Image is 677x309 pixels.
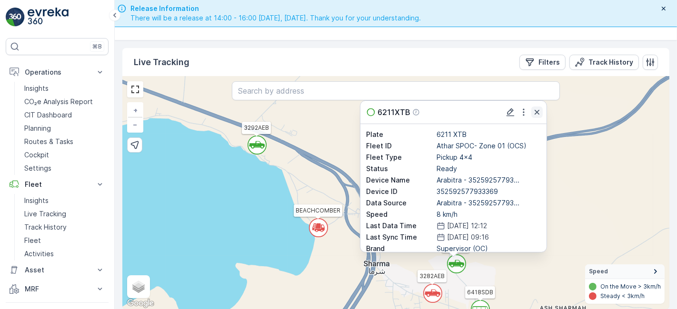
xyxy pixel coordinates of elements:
a: Zoom In [128,103,142,117]
p: Plate [366,130,435,139]
button: Fleet [6,175,109,194]
a: Track History [20,221,109,234]
a: Settings [20,162,109,175]
p: Status [366,164,435,174]
p: Planning [24,124,51,133]
p: Live Tracking [134,56,189,69]
div: ` [423,284,436,298]
span: There will be a release at 14:00 - 16:00 [DATE], [DATE]. Thank you for your understanding. [130,13,421,23]
a: Routes & Tasks [20,135,109,148]
button: MRF [6,280,109,299]
p: Settings [24,164,51,173]
span: + [133,106,138,114]
a: Layers [128,276,149,297]
a: Cockpit [20,148,109,162]
a: Insights [20,194,109,207]
p: Fleet [25,180,90,189]
p: CIT Dashboard [24,110,72,120]
p: 352592577933369 [437,187,541,196]
p: Device Name [366,175,435,185]
img: logo_light-DOdMpM7g.png [28,8,69,27]
p: Insights [24,84,49,93]
p: On the Move > 3km/h [600,283,661,290]
p: Insights [24,196,49,205]
p: Cockpit [24,150,49,160]
div: ` [447,254,459,269]
p: [DATE] 12:12 [447,221,487,231]
p: Fleet [24,236,41,245]
p: Last Data Time [366,221,435,231]
p: 6211XTB [378,106,410,118]
span: Release Information [130,4,421,13]
input: Search by address [232,81,560,100]
button: Track History [569,55,639,70]
button: Asset [6,261,109,280]
p: Live Tracking [24,209,66,219]
p: Athar SPOC- Zone 01 (OCS) [437,141,541,151]
p: Speed [366,210,435,219]
a: Planning [20,122,109,135]
p: Device ID [366,187,435,196]
a: Zoom Out [128,117,142,132]
p: Pickup 4x4 [437,153,541,162]
a: Activities [20,247,109,261]
button: Operations [6,63,109,82]
p: Last Sync Time [366,232,435,242]
a: Fleet [20,234,109,247]
div: ` [248,135,260,150]
p: Filters [538,58,560,67]
p: 6211 XTB [437,130,541,139]
svg: ` [423,284,442,303]
summary: Speed [585,264,665,279]
p: Fleet ID [366,141,435,151]
a: CIT Dashboard [20,108,109,122]
p: Steady < 3km/h [600,292,645,300]
p: CO₂e Analysis Report [24,97,93,106]
svg: ` [447,254,466,273]
a: Live Tracking [20,207,109,221]
a: CO₂e Analysis Report [20,95,109,108]
span: − [133,120,138,128]
p: Track History [24,222,67,232]
p: Routes & Tasks [24,137,73,146]
a: Insights [20,82,109,95]
p: Fleet Type [366,153,435,162]
p: Arabitra - 35259257793... [437,198,541,208]
svg: ` [248,135,267,154]
p: ⌘B [92,43,102,50]
p: MRF [25,284,90,294]
p: Track History [588,58,633,67]
p: Asset [25,265,90,275]
p: Operations [25,68,90,77]
p: Supervisor (OC) [437,244,541,253]
p: Arabitra - 35259257793... [437,175,541,185]
p: [DATE] 09:16 [447,232,489,242]
a: View Fullscreen [128,82,142,97]
p: Activities [24,249,54,259]
p: Ready [437,164,541,174]
img: logo [6,8,25,27]
p: 8 km/h [437,210,541,219]
button: Filters [519,55,566,70]
p: Data Source [366,198,435,208]
p: Brand [366,244,435,253]
span: Speed [589,268,608,275]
